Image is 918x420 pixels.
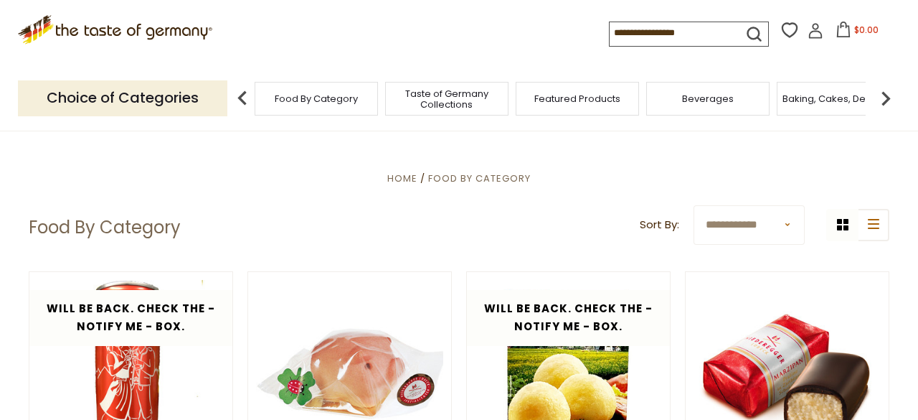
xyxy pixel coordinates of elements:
[428,172,531,185] a: Food By Category
[871,84,900,113] img: next arrow
[228,84,257,113] img: previous arrow
[389,88,504,110] a: Taste of Germany Collections
[29,217,181,238] h1: Food By Category
[275,93,358,104] a: Food By Category
[826,22,887,43] button: $0.00
[782,93,894,104] a: Baking, Cakes, Desserts
[854,24,879,36] span: $0.00
[534,93,620,104] a: Featured Products
[682,93,734,104] a: Beverages
[640,216,679,234] label: Sort By:
[387,172,417,185] a: Home
[18,80,227,116] p: Choice of Categories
